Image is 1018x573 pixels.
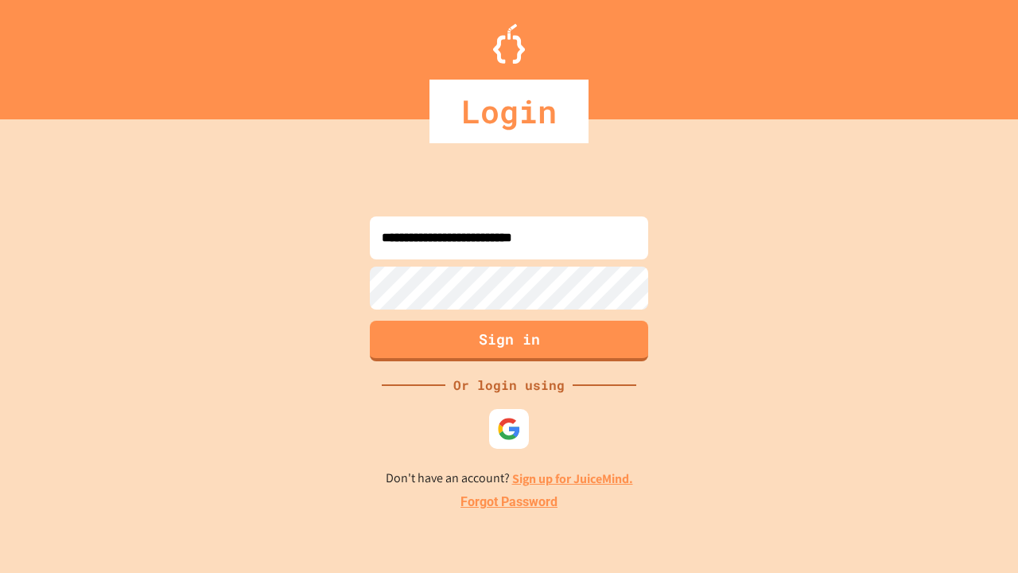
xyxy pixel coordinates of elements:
p: Don't have an account? [386,469,633,489]
div: Login [429,80,589,143]
div: Or login using [445,376,573,395]
button: Sign in [370,321,648,361]
a: Sign up for JuiceMind. [512,470,633,487]
img: google-icon.svg [497,417,521,441]
a: Forgot Password [460,493,558,512]
img: Logo.svg [493,24,525,64]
